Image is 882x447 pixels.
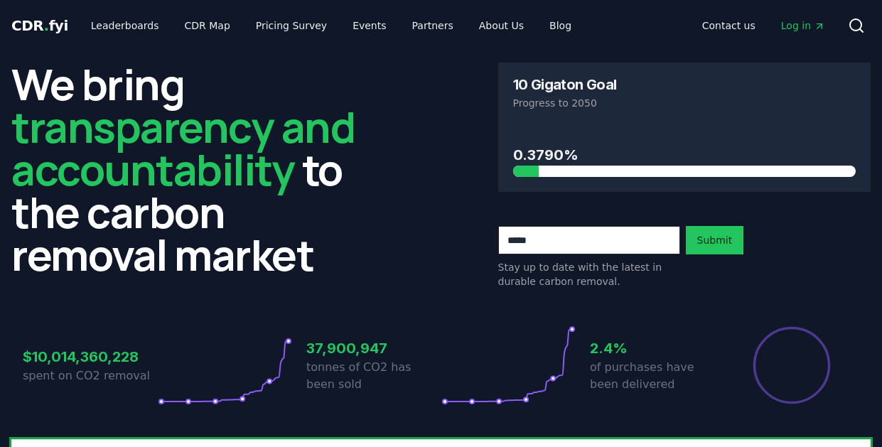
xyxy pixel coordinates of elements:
a: About Us [468,13,535,38]
h3: 37,900,947 [306,338,441,359]
button: Submit [686,226,744,254]
div: Percentage of sales delivered [752,325,832,405]
nav: Main [80,13,583,38]
a: Blog [538,13,583,38]
span: CDR fyi [11,17,68,34]
nav: Main [691,13,837,38]
a: Log in [770,13,837,38]
h3: $10,014,360,228 [23,346,158,367]
p: Progress to 2050 [513,96,856,110]
p: spent on CO2 removal [23,367,158,384]
span: . [44,17,49,34]
a: Pricing Survey [244,13,338,38]
h3: 10 Gigaton Goal [513,77,617,92]
h3: 0.3790% [513,144,856,166]
p: tonnes of CO2 has been sold [306,359,441,393]
a: Leaderboards [80,13,171,38]
h3: 2.4% [590,338,725,359]
span: transparency and accountability [11,97,355,198]
a: CDR.fyi [11,16,68,36]
p: Stay up to date with the latest in durable carbon removal. [498,260,680,289]
a: CDR Map [173,13,242,38]
h2: We bring to the carbon removal market [11,63,384,276]
a: Partners [401,13,465,38]
p: of purchases have been delivered [590,359,725,393]
a: Contact us [691,13,767,38]
a: Events [341,13,397,38]
span: Log in [781,18,825,33]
